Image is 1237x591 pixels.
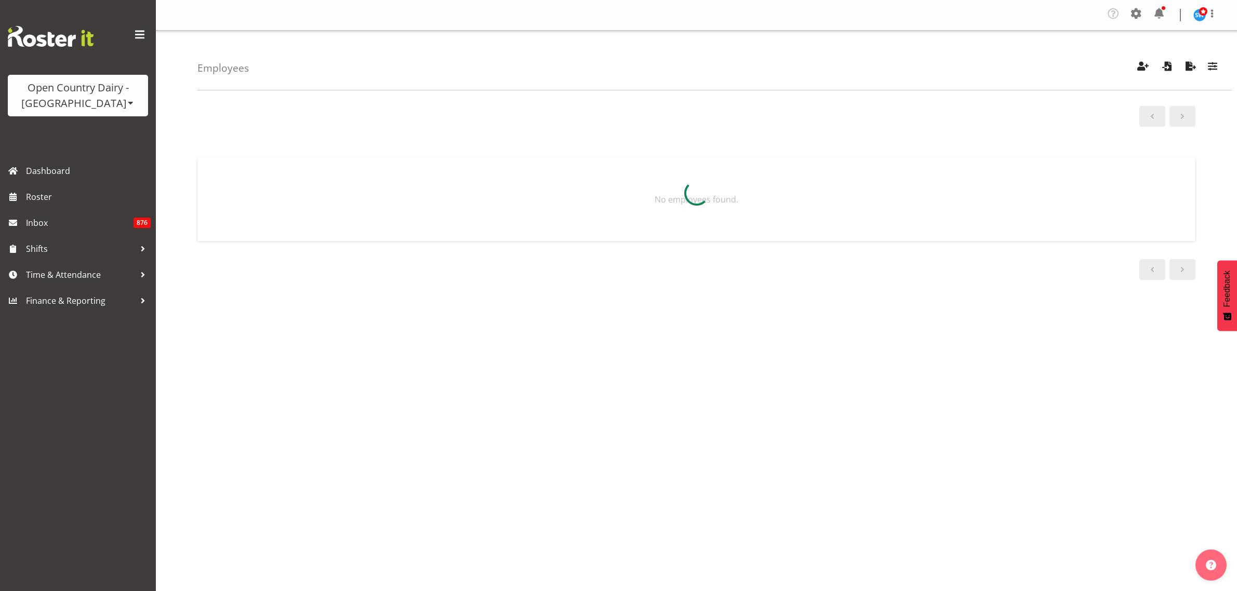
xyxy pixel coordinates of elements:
[1206,560,1216,570] img: help-xxl-2.png
[26,189,151,205] span: Roster
[26,163,151,179] span: Dashboard
[18,80,138,111] div: Open Country Dairy - [GEOGRAPHIC_DATA]
[1156,57,1178,79] button: Import Employees
[26,215,134,231] span: Inbox
[8,26,94,47] img: Rosterit website logo
[1169,106,1195,127] a: Next page
[1217,260,1237,331] button: Feedback - Show survey
[1139,106,1165,127] a: Previous page
[1222,271,1232,307] span: Feedback
[26,293,135,308] span: Finance & Reporting
[197,62,249,74] h4: Employees
[1180,57,1202,79] button: Export Employees
[26,241,135,257] span: Shifts
[1202,57,1223,79] button: Filter Employees
[134,218,151,228] span: 876
[1132,57,1154,79] button: Create Employees
[26,267,135,283] span: Time & Attendance
[1193,9,1206,21] img: steve-webb8258.jpg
